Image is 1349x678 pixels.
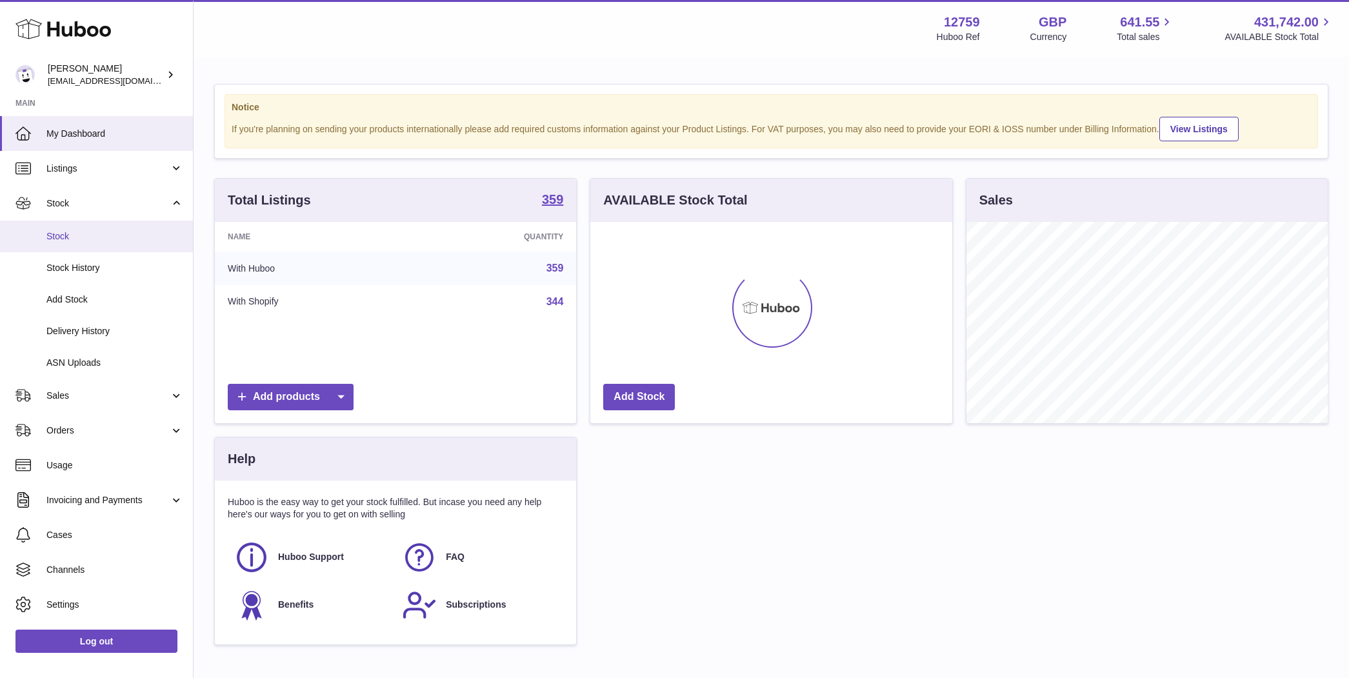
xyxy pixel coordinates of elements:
span: Total sales [1117,31,1174,43]
span: Stock [46,230,183,243]
h3: AVAILABLE Stock Total [603,192,747,209]
a: FAQ [402,540,557,575]
span: Orders [46,424,170,437]
a: Add Stock [603,384,675,410]
span: Usage [46,459,183,472]
a: View Listings [1159,117,1239,141]
a: Benefits [234,588,389,623]
span: Settings [46,599,183,611]
span: Benefits [278,599,314,611]
a: Add products [228,384,354,410]
span: Cases [46,529,183,541]
a: 641.55 Total sales [1117,14,1174,43]
th: Name [215,222,410,252]
td: With Huboo [215,252,410,285]
span: My Dashboard [46,128,183,140]
td: With Shopify [215,285,410,319]
h3: Help [228,450,255,468]
div: If you're planning on sending your products internationally please add required customs informati... [232,115,1311,141]
a: Subscriptions [402,588,557,623]
h3: Sales [979,192,1013,209]
span: Invoicing and Payments [46,494,170,506]
a: 431,742.00 AVAILABLE Stock Total [1224,14,1334,43]
strong: 359 [542,193,563,206]
span: Sales [46,390,170,402]
h3: Total Listings [228,192,311,209]
span: Subscriptions [446,599,506,611]
a: 359 [546,263,564,274]
th: Quantity [410,222,576,252]
span: Add Stock [46,294,183,306]
span: Channels [46,564,183,576]
span: Stock [46,197,170,210]
strong: 12759 [944,14,980,31]
a: Log out [15,630,177,653]
strong: GBP [1039,14,1066,31]
span: AVAILABLE Stock Total [1224,31,1334,43]
span: Stock History [46,262,183,274]
span: Delivery History [46,325,183,337]
span: Huboo Support [278,551,344,563]
span: 641.55 [1120,14,1159,31]
p: Huboo is the easy way to get your stock fulfilled. But incase you need any help here's our ways f... [228,496,563,521]
div: Huboo Ref [937,31,980,43]
span: ASN Uploads [46,357,183,369]
img: sofiapanwar@unndr.com [15,65,35,85]
span: Listings [46,163,170,175]
a: 344 [546,296,564,307]
a: 359 [542,193,563,208]
a: Huboo Support [234,540,389,575]
span: [EMAIL_ADDRESS][DOMAIN_NAME] [48,75,190,86]
div: Currency [1030,31,1067,43]
div: [PERSON_NAME] [48,63,164,87]
span: FAQ [446,551,465,563]
span: 431,742.00 [1254,14,1319,31]
strong: Notice [232,101,1311,114]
